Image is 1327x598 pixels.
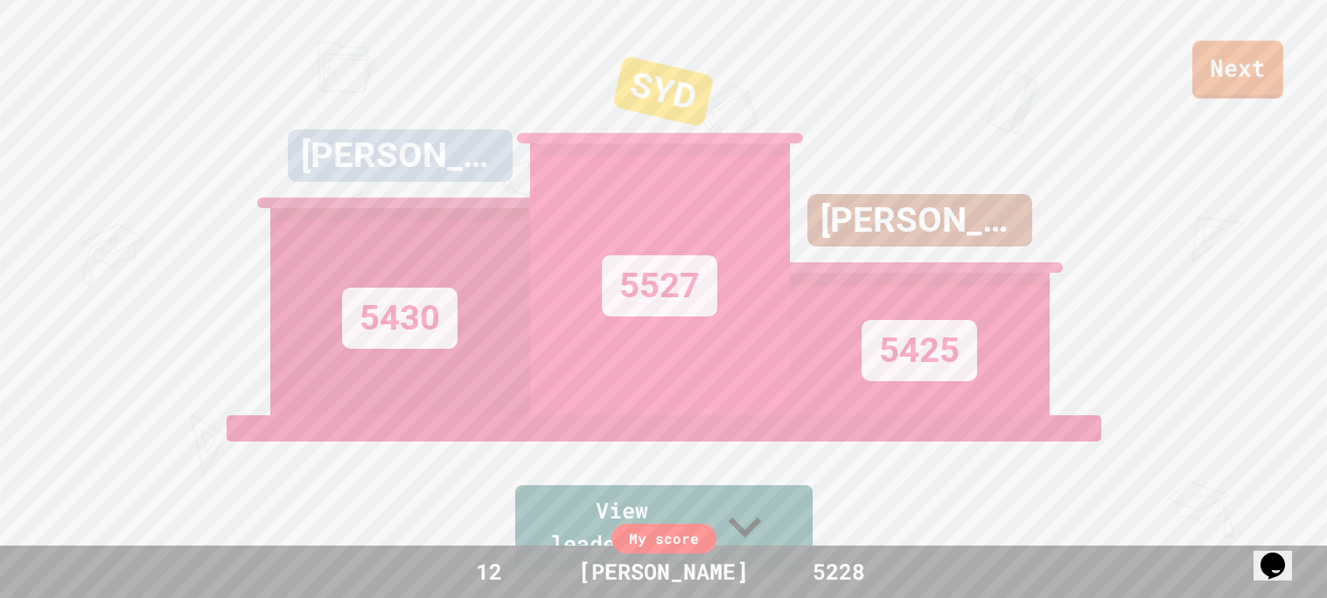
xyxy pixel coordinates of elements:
div: 5228 [773,555,904,588]
div: 5425 [862,320,977,381]
div: [PERSON_NAME] [807,194,1032,247]
div: 5527 [602,255,717,316]
div: 12 [423,555,555,588]
div: My score [611,524,716,553]
div: [PERSON_NAME] [561,555,766,588]
iframe: chat widget [1254,528,1310,581]
div: 5430 [342,288,457,349]
a: View leaderboard [515,485,813,572]
div: SYD [611,55,714,127]
div: [PERSON_NAME] [288,129,513,182]
a: Next [1192,41,1283,99]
